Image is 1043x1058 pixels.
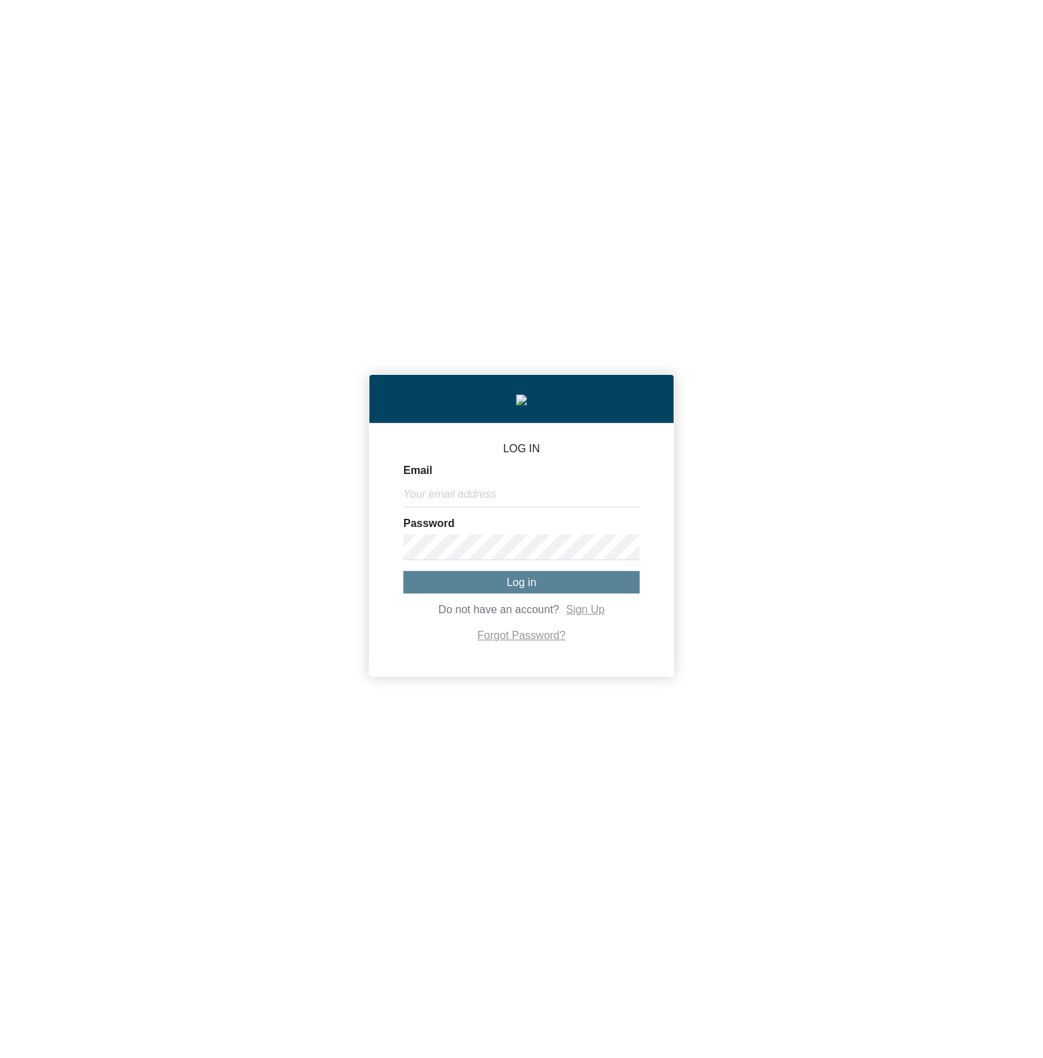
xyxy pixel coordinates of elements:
[403,481,640,507] input: Your email address
[439,604,560,615] span: Do not have an account?
[403,465,433,476] label: Email
[403,518,455,529] label: Password
[403,443,640,454] p: LOG IN
[403,571,640,594] button: Log in
[507,577,536,588] span: Log in
[477,630,566,641] a: Forgot Password?
[566,604,604,615] a: Sign Up
[516,395,527,405] img: insight-logo-2.png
